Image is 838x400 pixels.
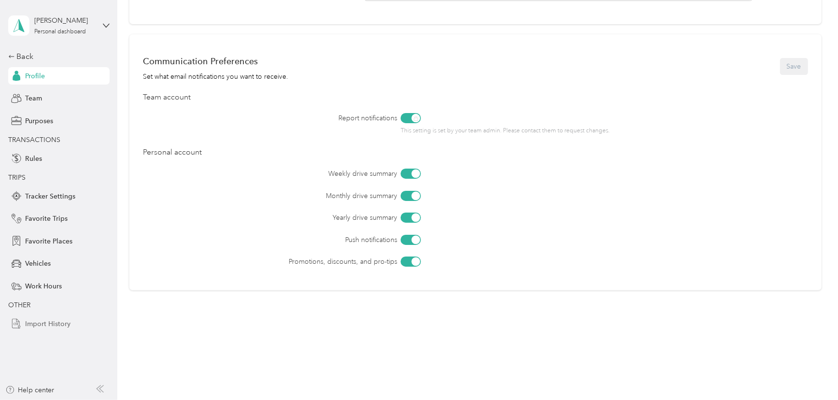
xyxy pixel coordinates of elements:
span: TRANSACTIONS [8,136,60,144]
div: Communication Preferences [143,56,288,66]
span: Favorite Trips [25,214,68,224]
span: Team [25,93,42,103]
span: OTHER [8,301,30,309]
span: Work Hours [25,281,62,291]
span: Rules [25,154,42,164]
span: Tracker Settings [25,191,75,201]
span: Favorite Places [25,236,72,246]
label: Promotions, discounts, and pro-tips [197,257,397,267]
span: TRIPS [8,173,26,182]
label: Report notifications [197,113,397,123]
label: Yearly drive summary [197,213,397,223]
div: Team account [143,92,808,103]
label: Monthly drive summary [197,191,397,201]
div: Personal account [143,147,808,158]
span: Vehicles [25,258,51,269]
span: Purposes [25,116,53,126]
div: Back [8,51,105,62]
span: Import History [25,319,70,329]
label: Push notifications [197,235,397,245]
p: This setting is set by your team admin. Please contact them to request changes. [401,127,655,135]
button: Help center [5,385,55,395]
span: Profile [25,71,45,81]
div: Personal dashboard [34,29,86,35]
label: Weekly drive summary [197,169,397,179]
div: Set what email notifications you want to receive. [143,71,288,82]
div: [PERSON_NAME] [34,15,95,26]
